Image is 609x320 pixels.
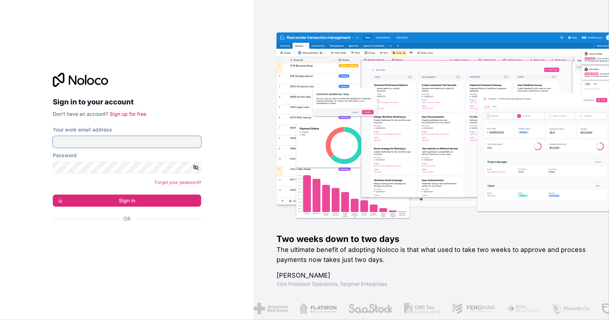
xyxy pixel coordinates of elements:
input: Password [53,162,201,173]
h1: Vice President Operations , Fergmar Enterprises [276,280,586,288]
input: Email address [53,136,201,148]
h2: Sign in to your account [53,96,201,108]
img: /assets/flatiron-C8eUkumj.png [274,303,311,314]
span: Don't have an account? [53,111,108,117]
iframe: Sign in with Google Button [49,230,199,246]
img: /assets/fiera-fwj2N5v4.png [481,303,515,314]
img: /assets/gbstax-C-GtDUiK.png [379,303,415,314]
a: Sign up for free [110,111,146,117]
h1: Two weeks down to two days [276,233,586,245]
button: Sign in [53,195,201,207]
img: /assets/phoenix-BREaitsQ.png [526,303,565,314]
h2: The ultimate benefit of adopting Noloco is that what used to take two weeks to approve and proces... [276,245,586,265]
span: Or [123,215,131,222]
h1: [PERSON_NAME] [276,270,586,280]
label: Password [53,152,77,159]
img: /assets/fergmar-CudnrXN5.png [427,303,470,314]
label: Your work email address [53,126,112,133]
img: /assets/american-red-cross-BAupjrZR.png [228,303,263,314]
a: Forgot your password? [155,180,201,185]
img: /assets/saastock-C6Zbiodz.png [323,303,368,314]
